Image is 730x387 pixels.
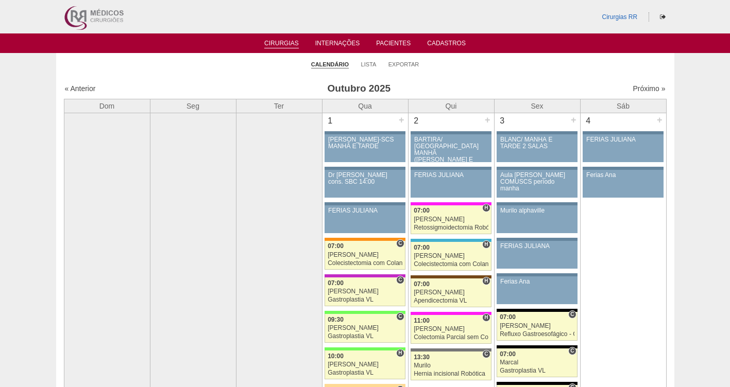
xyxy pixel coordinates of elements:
div: Key: Aviso [325,131,405,134]
span: 13:30 [414,354,430,361]
div: [PERSON_NAME]-SCS MANHÃ E TARDE [328,136,402,150]
span: 09:30 [328,316,344,323]
div: Key: Blanc [497,382,577,385]
span: Hospital [396,349,404,357]
span: Consultório [396,312,404,321]
a: H 07:00 [PERSON_NAME] Apendicectomia VL [411,278,491,307]
span: 11:00 [414,317,430,324]
div: FERIAS JULIANA [500,243,574,250]
div: Key: Aviso [325,202,405,205]
a: [PERSON_NAME]-SCS MANHÃ E TARDE [325,134,405,162]
span: 07:00 [328,242,344,250]
div: + [397,113,406,127]
div: Key: Aviso [497,131,577,134]
span: Hospital [482,313,490,322]
div: Apendicectomia VL [414,297,488,304]
span: Consultório [396,239,404,248]
div: Key: Blanc [497,345,577,348]
div: + [569,113,578,127]
span: Hospital [482,204,490,212]
h3: Outubro 2025 [209,81,509,96]
div: Key: Brasil [325,311,405,314]
a: C 07:00 [PERSON_NAME] Gastroplastia VL [325,277,405,306]
div: Colectomia Parcial sem Colostomia VL [414,334,488,341]
div: 4 [581,113,597,129]
div: FERIAS JULIANA [586,136,660,143]
a: C 09:30 [PERSON_NAME] Gastroplastia VL [325,314,405,343]
a: H 10:00 [PERSON_NAME] Gastroplastia VL [325,350,405,379]
a: Exportar [388,61,419,68]
a: BLANC/ MANHÃ E TARDE 2 SALAS [497,134,577,162]
div: Gastroplastia VL [328,333,402,340]
a: C 13:30 Murilo Hernia incisional Robótica [411,351,491,380]
div: Refluxo Gastroesofágico - Cirurgia VL [500,331,574,338]
div: [PERSON_NAME] [328,288,402,295]
a: BARTIRA/ [GEOGRAPHIC_DATA] MANHÃ ([PERSON_NAME] E ANA)/ SANTA JOANA -TARDE [411,134,491,162]
div: Key: Maria Braido [325,274,405,277]
div: FERIAS JULIANA [414,172,488,179]
div: [PERSON_NAME] [328,361,402,368]
div: [PERSON_NAME] [328,252,402,258]
div: Key: Aviso [583,131,663,134]
div: Key: Neomater [411,239,491,242]
a: C 07:00 [PERSON_NAME] Refluxo Gastroesofágico - Cirurgia VL [497,312,577,341]
span: Consultório [396,276,404,284]
div: Colecistectomia com Colangiografia VL [414,261,488,268]
span: Hospital [482,240,490,249]
span: 07:00 [328,279,344,287]
div: Marcal [500,359,574,366]
span: 07:00 [414,207,430,214]
div: Ferias Ana [586,172,660,179]
th: Sex [494,99,580,113]
div: [PERSON_NAME] [414,216,488,223]
th: Ter [236,99,322,113]
a: H 11:00 [PERSON_NAME] Colectomia Parcial sem Colostomia VL [411,315,491,344]
span: Consultório [482,350,490,358]
a: H 07:00 [PERSON_NAME] Colecistectomia com Colangiografia VL [411,242,491,271]
div: 2 [409,113,425,129]
div: BLANC/ MANHÃ E TARDE 2 SALAS [500,136,574,150]
div: Key: Santa Catarina [411,348,491,351]
div: Key: Aviso [497,273,577,276]
a: Murilo alphaville [497,205,577,233]
a: FERIAS JULIANA [583,134,663,162]
div: Murilo alphaville [500,207,574,214]
div: Key: Aviso [497,238,577,241]
div: Murilo [414,362,488,369]
div: Key: São Luiz - SCS [325,238,405,241]
div: Gastroplastia VL [500,367,574,374]
a: C 07:00 [PERSON_NAME] Colecistectomia com Colangiografia VL [325,241,405,270]
div: Key: Aviso [583,167,663,170]
div: Key: Aviso [411,167,491,170]
th: Qui [408,99,494,113]
th: Dom [64,99,150,113]
span: 07:00 [500,350,516,358]
div: [PERSON_NAME] [328,325,402,331]
span: Hospital [482,277,490,285]
th: Seg [150,99,236,113]
div: Key: Bartira [325,384,405,387]
i: Sair [660,14,666,20]
a: Calendário [311,61,349,68]
div: Key: Aviso [497,167,577,170]
div: FERIAS JULIANA [328,207,402,214]
div: Key: Pro Matre [411,202,491,205]
a: Internações [315,40,360,50]
span: Consultório [568,310,576,319]
div: Key: Santa Joana [411,275,491,278]
div: [PERSON_NAME] [414,253,488,259]
a: Ferias Ana [497,276,577,304]
span: 07:00 [414,244,430,251]
div: [PERSON_NAME] [500,323,574,329]
div: Key: Blanc [497,309,577,312]
a: Lista [361,61,377,68]
div: Ferias Ana [500,278,574,285]
a: FERIAS JULIANA [325,205,405,233]
a: Cirurgias RR [602,13,637,21]
a: « Anterior [65,84,96,93]
div: Retossigmoidectomia Robótica [414,224,488,231]
a: Cirurgias [264,40,299,48]
div: BARTIRA/ [GEOGRAPHIC_DATA] MANHÃ ([PERSON_NAME] E ANA)/ SANTA JOANA -TARDE [414,136,488,177]
a: FERIAS JULIANA [411,170,491,198]
span: 07:00 [414,280,430,288]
